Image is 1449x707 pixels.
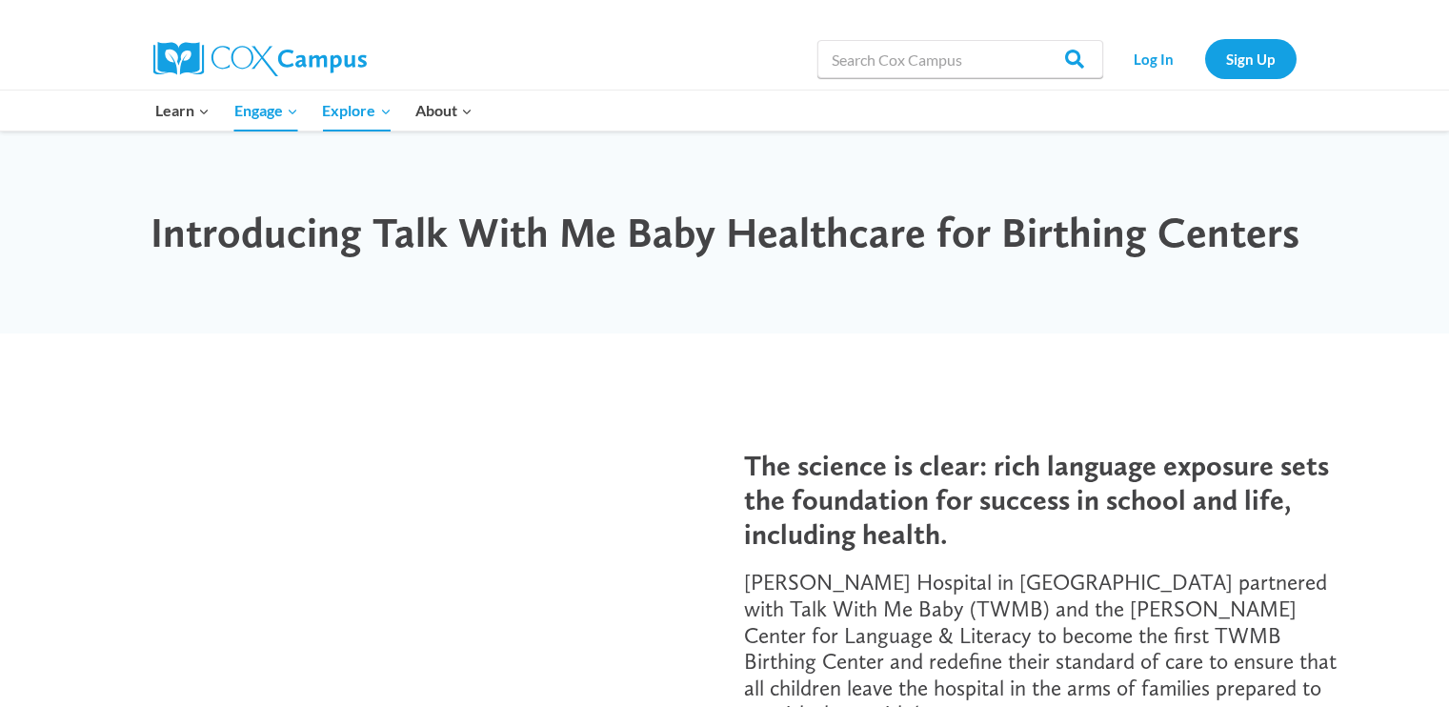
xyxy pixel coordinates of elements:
input: Search Cox Campus [817,40,1103,78]
span: The science is clear: rich language exposure sets the foundation for success in school and life, ... [744,448,1329,551]
span: Learn [155,98,210,123]
a: Sign Up [1205,39,1297,78]
span: About [415,98,473,123]
nav: Secondary Navigation [1113,39,1297,78]
h1: Introducing Talk With Me Baby Healthcare for Birthing Centers [149,208,1301,258]
span: Explore [322,98,391,123]
span: Engage [234,98,298,123]
img: Cox Campus [153,42,367,76]
a: Log In [1113,39,1196,78]
nav: Primary Navigation [144,91,485,131]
